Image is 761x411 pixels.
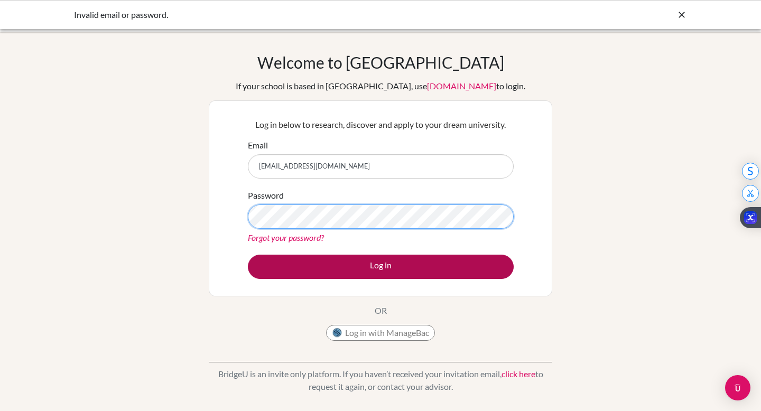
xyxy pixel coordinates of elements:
[248,139,268,152] label: Email
[209,368,552,393] p: BridgeU is an invite only platform. If you haven’t received your invitation email, to request it ...
[248,189,284,202] label: Password
[248,255,514,279] button: Log in
[236,80,525,92] div: If your school is based in [GEOGRAPHIC_DATA], use to login.
[248,118,514,131] p: Log in below to research, discover and apply to your dream university.
[502,369,535,379] a: click here
[248,232,324,242] a: Forgot your password?
[257,53,504,72] h1: Welcome to [GEOGRAPHIC_DATA]
[326,325,435,341] button: Log in with ManageBac
[427,81,496,91] a: [DOMAIN_NAME]
[74,8,528,21] div: Invalid email or password.
[725,375,750,400] div: Open Intercom Messenger
[375,304,387,317] p: OR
